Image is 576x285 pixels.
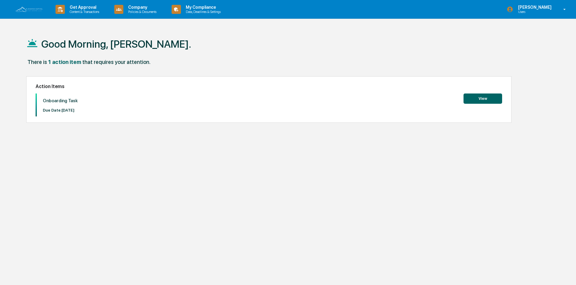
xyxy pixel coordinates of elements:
p: Due Date: [DATE] [43,108,78,112]
a: View [464,95,502,101]
img: logo [14,6,43,13]
p: Users [513,10,555,14]
button: View [464,93,502,104]
p: Company [123,5,160,10]
p: Data, Deadlines & Settings [181,10,224,14]
p: Get Approval [65,5,102,10]
h1: Good Morning, [PERSON_NAME]. [41,38,191,50]
h2: Action Items [36,84,502,89]
div: 1 action item [48,59,81,65]
p: My Compliance [181,5,224,10]
p: Onboarding Task [43,98,78,103]
div: There is [27,59,47,65]
p: Content & Transactions [65,10,102,14]
div: that requires your attention. [82,59,150,65]
p: Policies & Documents [123,10,160,14]
p: [PERSON_NAME] [513,5,555,10]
